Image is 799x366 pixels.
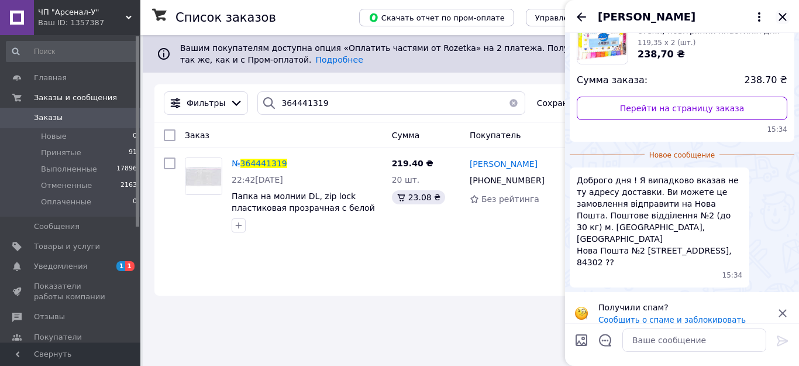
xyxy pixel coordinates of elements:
[185,158,222,194] img: Фото товару
[232,159,240,168] span: №
[34,221,80,232] span: Сообщения
[470,158,538,170] a: [PERSON_NAME]
[745,74,787,87] span: 238.70 ₴
[577,125,787,135] span: 15:34 12.10.2025
[185,131,209,140] span: Заказ
[598,9,695,25] span: [PERSON_NAME]
[232,159,287,168] a: №364441319
[470,176,545,185] span: [PHONE_NUMBER]
[574,306,588,320] img: :face_with_monocle:
[392,159,433,168] span: 219.40 ₴
[129,148,137,158] span: 91
[481,194,539,204] span: Без рейтинга
[187,97,225,109] span: Фильтры
[537,97,639,109] span: Сохраненные фильтры:
[41,180,92,191] span: Отмененные
[34,332,82,343] span: Покупатели
[133,197,137,207] span: 0
[316,55,363,64] a: Подробнее
[257,91,525,115] input: Поиск по номеру заказа, ФИО покупателя, номеру телефона, Email, номеру накладной
[133,131,137,142] span: 0
[598,316,746,324] button: Сообщить о спаме и заблокировать
[392,175,420,184] span: 20 шт.
[574,10,588,24] button: Назад
[722,271,743,281] span: 15:34 12.10.2025
[34,93,117,103] span: Заказы и сообщения
[577,74,648,87] span: Сумма заказа:
[232,175,283,184] span: 22:42[DATE]
[638,39,695,47] span: 119,35 x 2 (шт.)
[577,97,787,120] a: Перейти на страницу заказа
[598,302,769,313] p: Получили спам?
[598,9,766,25] button: [PERSON_NAME]
[120,180,137,191] span: 2163
[577,175,742,268] span: Доброго дня ! Я випадково вказав не ту адресу доставки. Ви можете це замовлення відправити на Нов...
[535,13,627,22] span: Управление статусами
[645,150,719,160] span: Новое сообщение
[526,9,636,26] button: Управление статусами
[41,164,97,175] span: Выполненные
[392,190,445,204] div: 23.08 ₴
[41,148,81,158] span: Принятые
[185,158,222,195] a: Фото товару
[34,112,63,123] span: Заказы
[38,7,126,18] span: ЧП "Арсенал-У"
[502,91,525,115] button: Очистить
[598,333,613,348] button: Открыть шаблоны ответов
[392,131,420,140] span: Сумма
[41,197,91,207] span: Оплаченные
[470,159,538,169] span: [PERSON_NAME]
[125,261,135,271] span: 1
[38,18,140,28] div: Ваш ID: 1357387
[34,73,67,83] span: Главная
[776,10,790,24] button: Закрыть
[34,261,87,272] span: Уведомления
[34,281,108,302] span: Показатели работы компании
[116,261,126,271] span: 1
[180,43,746,64] span: Вашим покупателям доступна опция «Оплатить частями от Rozetka» на 2 платежа. Получайте новые зака...
[232,191,375,224] a: Папка на молнии DL, zip loсk пластиковая прозрачная с белой застежкой 1409-21
[470,131,521,140] span: Покупатель
[41,131,67,142] span: Новые
[34,241,100,252] span: Товары и услуги
[240,159,287,168] span: 364441319
[577,13,628,64] img: 6030181299_w200_h200_modelin-36-tsvetov.jpg
[175,11,276,25] h1: Список заказов
[116,164,137,175] span: 17896
[368,12,505,23] span: Скачать отчет по пром-оплате
[34,312,65,322] span: Отзывы
[6,41,138,62] input: Поиск
[359,9,514,26] button: Скачать отчет по пром-оплате
[638,49,685,60] span: 238,70 ₴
